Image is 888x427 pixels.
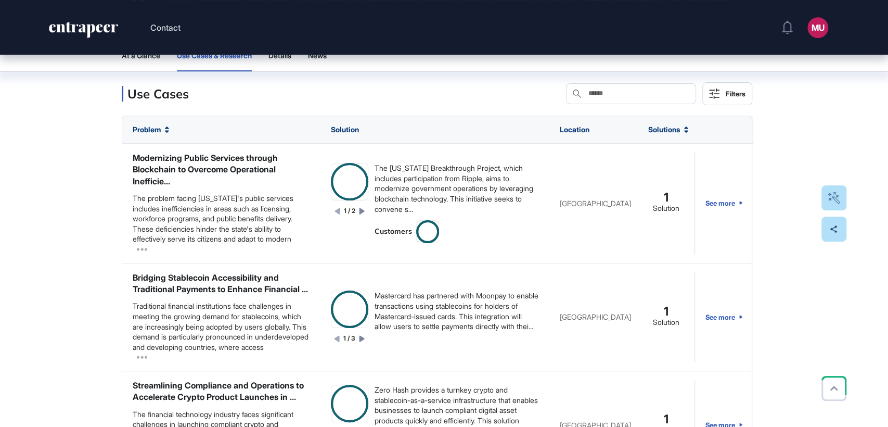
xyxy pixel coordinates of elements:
[653,318,679,328] div: Solution
[560,199,627,207] div: [GEOGRAPHIC_DATA]
[127,86,189,102] h3: Use Cases
[560,313,627,321] div: [GEOGRAPHIC_DATA]
[726,90,745,98] div: Filters
[560,125,589,134] span: Location
[664,193,668,203] span: 1
[375,227,412,237] div: Customers
[344,207,355,216] div: 1 / 2
[653,204,679,213] div: Solution
[648,125,680,134] span: Solutions
[133,193,310,244] div: The problem facing [US_STATE]'s public services includes inefficiencies in areas such as licensin...
[705,272,743,362] a: See more
[664,307,668,317] span: 1
[133,380,310,403] div: Streamlining Compliance and Operations to Accelerate Crypto Product Launches in ...
[664,415,668,424] span: 1
[308,52,327,60] span: News
[268,41,291,71] button: Details
[331,163,368,200] a: image
[308,41,335,71] button: News
[122,41,160,71] button: At a Glance
[705,152,743,255] a: See more
[177,52,252,60] span: Use Cases & Research
[48,22,119,42] a: entrapeer-logo
[807,17,828,38] button: MU
[268,52,291,60] span: Details
[375,291,539,331] div: Mastercard has partnered with Moonpay to enable transactions using stablecoins for holders of Mas...
[122,52,160,60] span: At a Glance
[702,82,752,105] button: Filters
[150,21,181,34] button: Contact
[375,163,539,214] div: The [US_STATE] Breakthrough Project, which includes participation from Ripple, aims to modernize ...
[331,291,368,328] a: image
[133,125,161,134] span: Problem
[416,220,439,243] a: image
[133,152,310,187] div: Modernizing Public Services through Blockchain to Overcome Operational Inefficie...
[133,301,310,352] div: Traditional financial institutions face challenges in meeting the growing demand for stablecoins,...
[177,41,252,71] button: Use Cases & Research
[343,334,355,343] div: 1 / 3
[133,272,310,295] div: Bridging Stablecoin Accessibility and Traditional Payments to Enhance Financial ...
[331,125,359,134] span: Solution
[331,385,368,422] a: image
